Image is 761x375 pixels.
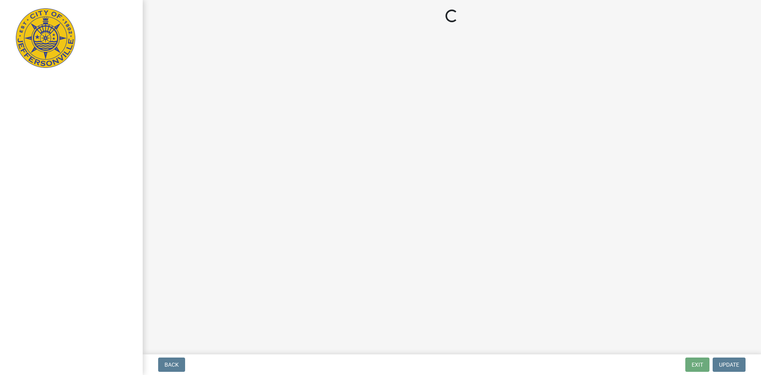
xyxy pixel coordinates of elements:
button: Back [158,358,185,372]
button: Update [713,358,746,372]
button: Exit [685,358,709,372]
span: Back [164,362,179,368]
img: City of Jeffersonville, Indiana [16,8,75,68]
span: Update [719,362,739,368]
